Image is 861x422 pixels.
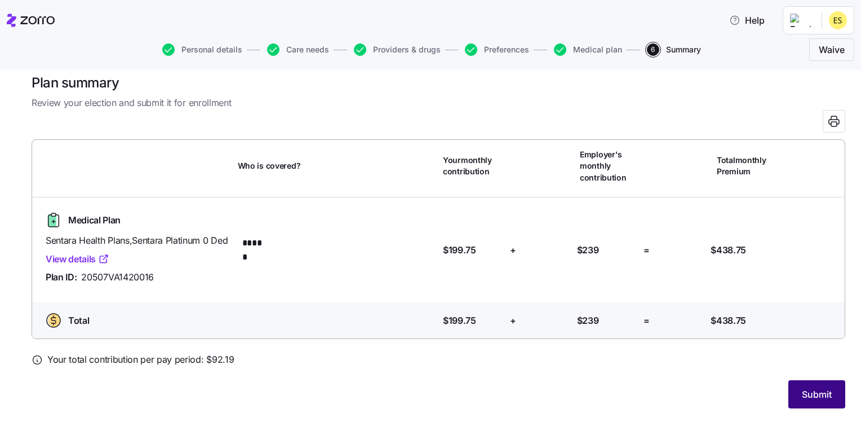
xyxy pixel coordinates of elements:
span: Care needs [286,46,329,54]
a: View details [46,252,109,266]
a: Personal details [160,43,242,56]
button: Submit [788,380,845,408]
span: $438.75 [711,314,746,328]
img: Employer logo [790,14,813,27]
span: Help [729,14,765,27]
span: = [643,314,650,328]
a: 6Summary [645,43,701,56]
img: fe7aed57232b2074f99fa537cb741e15 [829,11,847,29]
a: Preferences [463,43,529,56]
span: Who is covered? [238,160,301,172]
span: $199.75 [443,314,476,328]
button: Preferences [465,43,529,56]
span: $199.75 [443,243,476,257]
span: Your monthly contribution [443,155,503,178]
button: Personal details [162,43,242,56]
button: Care needs [267,43,329,56]
span: Preferences [484,46,529,54]
a: Medical plan [552,43,622,56]
button: Help [720,9,774,32]
button: 6Summary [647,43,701,56]
span: Sentara Health Plans , Sentara Platinum 0 Ded [46,234,229,248]
span: Your total contribution per pay period: $ 92.19 [47,353,234,367]
span: Review your election and submit it for enrollment [32,96,845,110]
button: Medical plan [554,43,622,56]
span: Total [68,314,89,328]
a: Providers & drugs [352,43,441,56]
span: 20507VA1420016 [81,270,154,284]
span: + [510,243,516,257]
span: $438.75 [711,243,746,257]
span: Medical plan [573,46,622,54]
span: = [643,243,650,257]
span: Summary [666,46,701,54]
h1: Plan summary [32,74,845,91]
span: Submit [802,388,832,401]
span: Employer's monthly contribution [580,149,640,183]
span: Medical Plan [68,213,121,227]
span: 6 [647,43,659,56]
span: Plan ID: [46,270,77,284]
span: Waive [819,43,845,56]
button: Waive [809,38,854,61]
span: $239 [577,243,599,257]
button: Providers & drugs [354,43,441,56]
span: Total monthly Premium [717,155,776,178]
span: $239 [577,314,599,328]
a: Care needs [265,43,329,56]
span: + [510,314,516,328]
span: Personal details [181,46,242,54]
span: Providers & drugs [373,46,441,54]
